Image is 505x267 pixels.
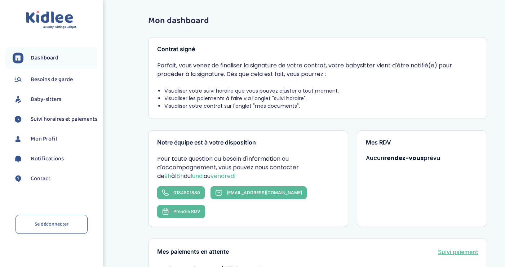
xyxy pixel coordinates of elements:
[227,190,302,195] span: [EMAIL_ADDRESS][DOMAIN_NAME]
[164,102,478,110] li: Visualiser votre contrat sur l'onglet "mes documents".
[13,94,97,105] a: Baby-sitters
[13,74,97,85] a: Besoins de garde
[148,16,487,26] h1: Mon dashboard
[157,46,478,53] h3: Contrat signé
[157,205,205,218] button: Prendre RDV
[31,155,64,163] span: Notifications
[13,94,23,105] img: babysitters.svg
[13,134,23,144] img: profil.svg
[31,135,57,143] span: Mon Profil
[157,61,478,79] p: Parfait, vous venez de finaliser la signature de votre contrat, votre babysitter vient d'être not...
[26,11,77,29] img: logo.svg
[366,154,440,162] span: Aucun prévu
[173,190,200,195] span: 0184801880
[191,172,204,180] span: lundi
[211,172,235,180] span: vendredi
[13,74,23,85] img: besoin.svg
[13,114,23,125] img: suivihoraire.svg
[15,215,88,234] a: Se déconnecter
[157,139,339,146] h3: Notre équipe est à votre disposition
[31,54,58,62] span: Dashboard
[13,153,97,164] a: Notifications
[13,53,23,63] img: dashboard.svg
[13,134,97,144] a: Mon Profil
[13,114,97,125] a: Suivi horaires et paiements
[175,172,184,180] span: 18h
[211,186,307,199] a: [EMAIL_ADDRESS][DOMAIN_NAME]
[31,75,73,84] span: Besoins de garde
[164,172,171,180] span: 9h
[13,153,23,164] img: notification.svg
[173,209,200,214] span: Prendre RDV
[157,186,205,199] a: 0184801880
[384,154,424,162] strong: rendez-vous
[31,174,50,183] span: Contact
[13,173,97,184] a: Contact
[164,87,478,95] li: Visualiser votre suivi horaire que vous pouvez ajuster a tout moment.
[157,249,229,255] h3: Mes paiements en attente
[438,248,478,256] a: Suivi paiement
[164,95,478,102] li: Visualiser les paiements à faire via l'onglet "suivi horaire".
[13,173,23,184] img: contact.svg
[157,155,339,181] p: Pour toute question ou besoin d'information ou d'accompagnement, vous pouvez nous contacter de à ...
[366,139,478,146] h3: Mes RDV
[31,95,61,104] span: Baby-sitters
[31,115,97,124] span: Suivi horaires et paiements
[13,53,97,63] a: Dashboard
